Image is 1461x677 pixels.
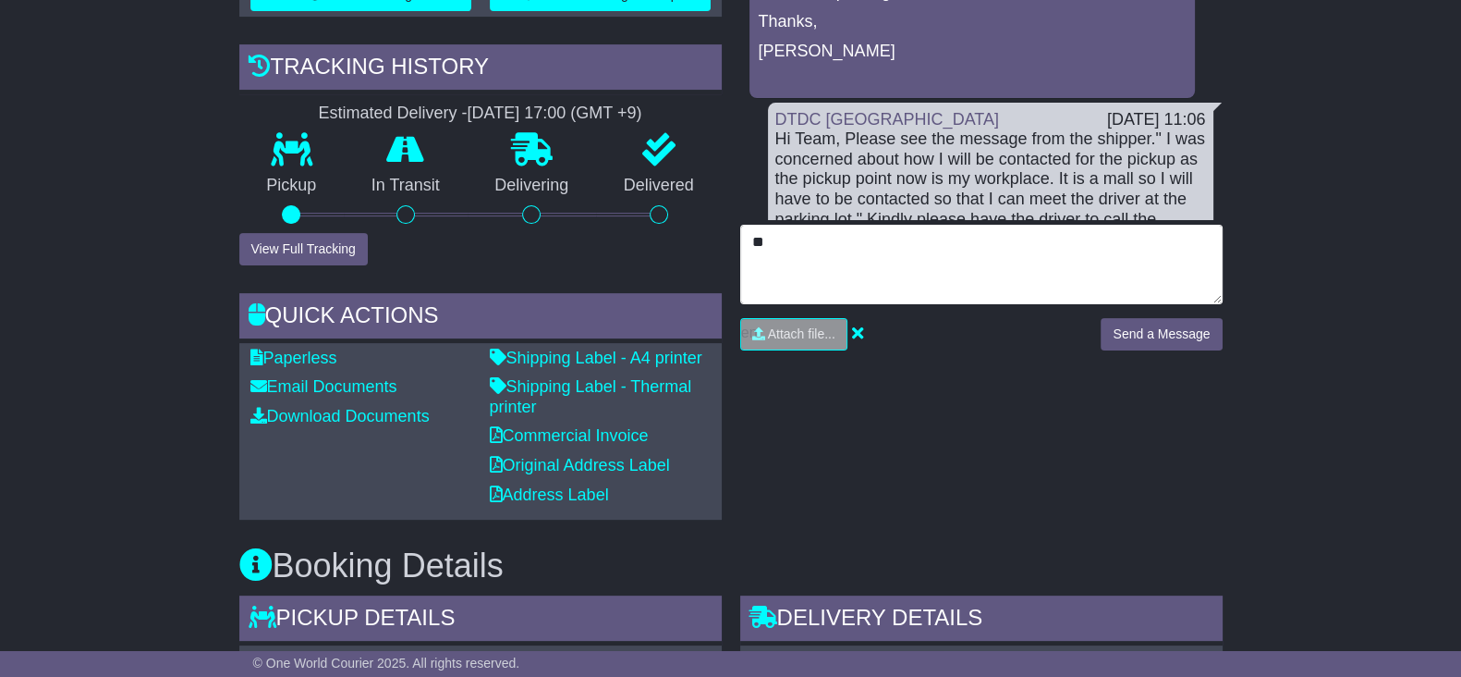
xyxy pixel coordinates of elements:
a: Shipping Label - Thermal printer [490,377,692,416]
p: In Transit [344,176,468,196]
button: Send a Message [1101,318,1222,351]
span: © One World Courier 2025. All rights reserved. [253,656,520,671]
a: DTDC [GEOGRAPHIC_DATA] [775,110,999,129]
a: Address Label [490,486,609,504]
a: Paperless [250,349,337,367]
button: View Full Tracking [239,233,368,265]
a: Original Address Label [490,456,670,474]
p: Delivering [468,176,597,196]
a: Email Documents [250,377,397,396]
div: Delivery Details [740,596,1223,646]
p: Pickup [239,176,345,196]
div: Tracking history [239,44,722,94]
h3: Booking Details [239,548,1223,585]
div: Pickup Details [239,596,722,646]
div: [DATE] 17:00 (GMT +9) [468,104,642,124]
div: Estimated Delivery - [239,104,722,124]
p: Thanks, [759,12,1186,32]
p: Delivered [596,176,722,196]
a: Download Documents [250,407,430,425]
a: Shipping Label - A4 printer [490,349,702,367]
div: [DATE] 11:06 [1107,110,1206,130]
a: Commercial Invoice [490,426,649,445]
div: Quick Actions [239,293,722,343]
p: [PERSON_NAME] [759,42,1186,62]
div: Hi Team, Please see the message from the shipper." I was concerned about how I will be contacted ... [775,129,1206,309]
